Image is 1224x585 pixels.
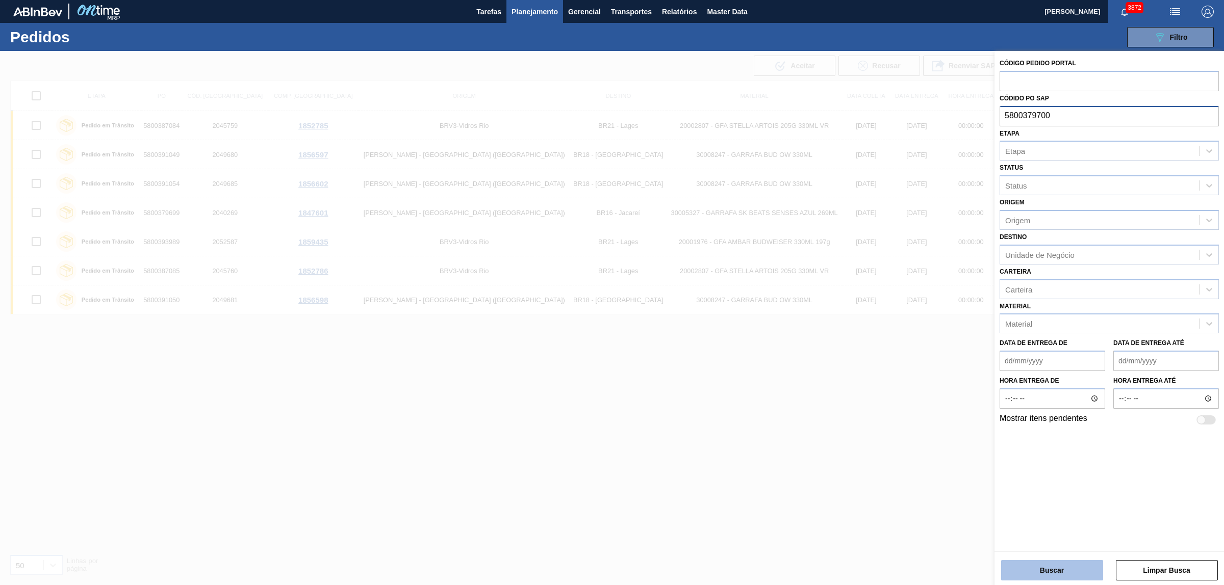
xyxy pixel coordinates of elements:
label: Material [1000,303,1031,310]
button: Filtro [1127,27,1214,47]
label: Origem [1000,199,1025,206]
label: Etapa [1000,130,1019,137]
div: Origem [1005,216,1030,224]
span: Master Data [707,6,747,18]
img: TNhmsLtSVTkK8tSr43FrP2fwEKptu5GPRR3wAAAABJRU5ErkJggg== [13,7,62,16]
label: Destino [1000,233,1027,241]
input: dd/mm/yyyy [1113,351,1219,371]
img: userActions [1169,6,1181,18]
div: Unidade de Negócio [1005,250,1075,259]
label: Carteira [1000,268,1031,275]
span: Gerencial [568,6,601,18]
div: Status [1005,181,1027,190]
label: Status [1000,164,1023,171]
label: Hora entrega de [1000,374,1105,388]
span: Tarefas [476,6,501,18]
h1: Pedidos [10,31,168,43]
label: Mostrar itens pendentes [1000,414,1087,426]
div: Material [1005,320,1032,328]
span: Relatórios [662,6,697,18]
span: Planejamento [512,6,558,18]
label: Data de Entrega de [1000,339,1067,347]
label: Códido PO SAP [1000,95,1049,102]
span: 3872 [1126,2,1143,13]
div: Carteira [1005,285,1032,294]
img: Logout [1202,6,1214,18]
span: Transportes [611,6,652,18]
label: Hora entrega até [1113,374,1219,388]
label: Código Pedido Portal [1000,60,1076,67]
label: Data de Entrega até [1113,339,1184,347]
button: Notificações [1108,5,1141,19]
div: Etapa [1005,147,1025,155]
span: Filtro [1170,33,1188,41]
input: dd/mm/yyyy [1000,351,1105,371]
